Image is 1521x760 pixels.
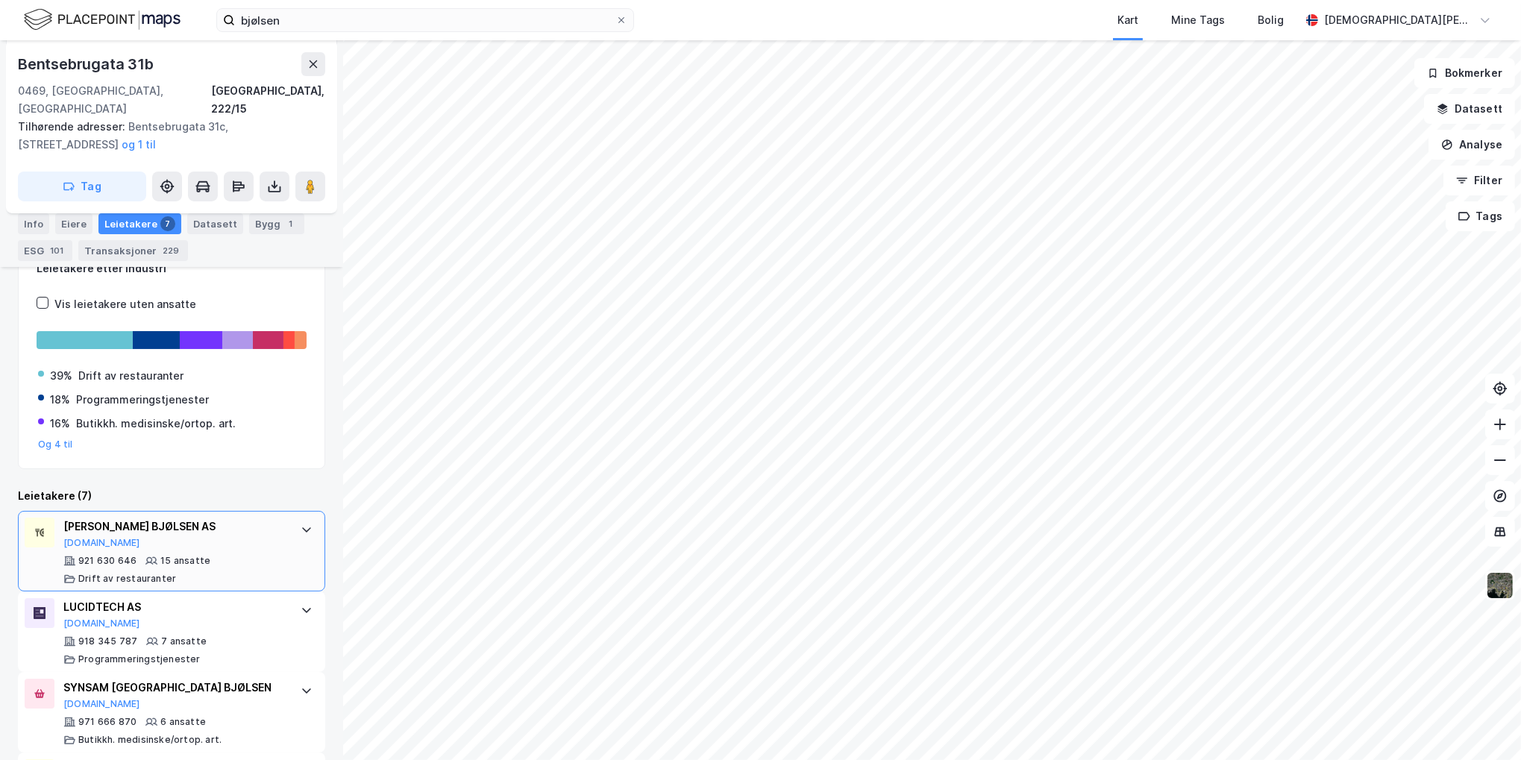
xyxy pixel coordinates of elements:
[55,213,92,234] div: Eiere
[187,213,243,234] div: Datasett
[63,518,286,536] div: [PERSON_NAME] BJØLSEN AS
[50,415,70,433] div: 16%
[1443,166,1515,195] button: Filter
[1429,130,1515,160] button: Analyse
[63,679,286,697] div: SYNSAM [GEOGRAPHIC_DATA] BJØLSEN
[63,618,140,629] button: [DOMAIN_NAME]
[78,240,188,261] div: Transaksjoner
[1171,11,1225,29] div: Mine Tags
[161,635,207,647] div: 7 ansatte
[160,555,210,567] div: 15 ansatte
[98,213,181,234] div: Leietakere
[76,415,236,433] div: Butikkh. medisinske/ortop. art.
[78,555,137,567] div: 921 630 646
[18,240,72,261] div: ESG
[38,439,73,450] button: Og 4 til
[249,213,304,234] div: Bygg
[47,243,66,258] div: 101
[78,635,137,647] div: 918 345 787
[78,716,137,728] div: 971 666 870
[18,120,128,133] span: Tilhørende adresser:
[1446,201,1515,231] button: Tags
[1486,571,1514,600] img: 9k=
[1414,58,1515,88] button: Bokmerker
[18,118,313,154] div: Bentsebrugata 31c, [STREET_ADDRESS]
[18,213,49,234] div: Info
[1446,688,1521,760] iframe: Chat Widget
[235,9,615,31] input: Søk på adresse, matrikkel, gårdeiere, leietakere eller personer
[283,216,298,231] div: 1
[78,573,176,585] div: Drift av restauranter
[50,367,72,385] div: 39%
[18,172,146,201] button: Tag
[18,82,211,118] div: 0469, [GEOGRAPHIC_DATA], [GEOGRAPHIC_DATA]
[160,243,182,258] div: 229
[160,216,175,231] div: 7
[63,537,140,549] button: [DOMAIN_NAME]
[1258,11,1284,29] div: Bolig
[211,82,325,118] div: [GEOGRAPHIC_DATA], 222/15
[78,367,184,385] div: Drift av restauranter
[1324,11,1473,29] div: [DEMOGRAPHIC_DATA][PERSON_NAME]
[160,716,206,728] div: 6 ansatte
[24,7,181,33] img: logo.f888ab2527a4732fd821a326f86c7f29.svg
[76,391,209,409] div: Programmeringstjenester
[63,598,286,616] div: LUCIDTECH AS
[54,295,196,313] div: Vis leietakere uten ansatte
[37,260,307,277] div: Leietakere etter industri
[1424,94,1515,124] button: Datasett
[63,698,140,710] button: [DOMAIN_NAME]
[78,653,201,665] div: Programmeringstjenester
[50,391,70,409] div: 18%
[1117,11,1138,29] div: Kart
[18,487,325,505] div: Leietakere (7)
[18,52,157,76] div: Bentsebrugata 31b
[78,734,222,746] div: Butikkh. medisinske/ortop. art.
